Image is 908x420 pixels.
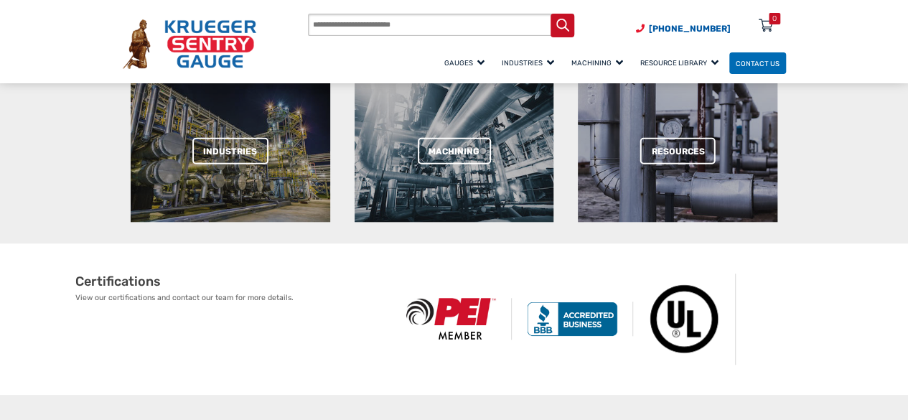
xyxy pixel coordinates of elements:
div: 0 [772,13,777,24]
img: Krueger Sentry Gauge [123,19,256,69]
a: Resources [640,138,716,164]
a: Industries [192,138,268,164]
span: Industries [502,59,554,67]
a: Machining [418,138,491,164]
span: Gauges [444,59,485,67]
span: Contact Us [736,59,780,67]
img: Underwriters Laboratories [633,274,736,365]
p: View our certifications and contact our team for more details. [75,292,391,304]
a: Contact Us [729,52,786,75]
img: PEI Member [391,298,512,340]
span: Resource Library [640,59,719,67]
h2: Certifications [75,274,391,290]
img: BBB [512,302,633,336]
span: [PHONE_NUMBER] [649,24,731,34]
span: Machining [571,59,623,67]
a: Phone Number (920) 434-8860 [636,22,731,35]
a: Machining [565,50,634,75]
a: Gauges [438,50,495,75]
a: Industries [495,50,565,75]
a: Resource Library [634,50,729,75]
